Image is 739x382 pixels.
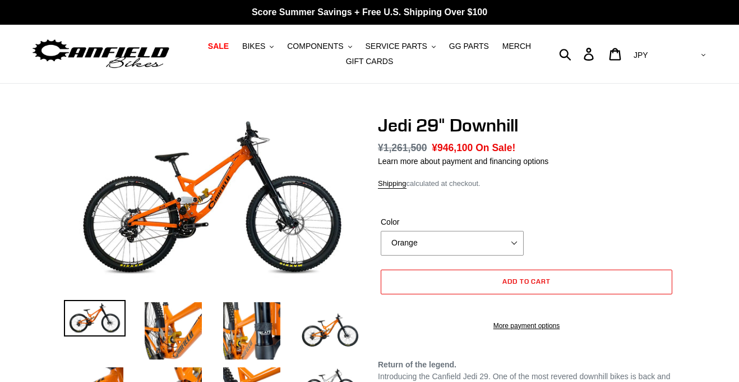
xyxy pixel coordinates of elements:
[378,178,675,189] div: calculated at checkout.
[378,115,675,136] h1: Jedi 29" Downhill
[502,277,551,285] span: Add to cart
[381,270,672,294] button: Add to cart
[381,216,524,228] label: Color
[449,42,489,51] span: GG PARTS
[378,179,407,189] a: Shipping
[381,321,672,331] a: More payment options
[502,42,531,51] span: MERCH
[287,42,343,51] span: COMPONENTS
[340,54,399,69] a: GIFT CARDS
[31,37,171,72] img: Canfield Bikes
[497,39,537,54] a: MERCH
[208,42,229,51] span: SALE
[281,39,357,54] button: COMPONENTS
[142,300,204,362] img: Load image into Gallery viewer, Jedi 29&quot; Downhill
[432,142,473,153] span: ¥946,100
[378,142,427,153] s: ¥1,261,500
[237,39,279,54] button: BIKES
[299,300,361,362] img: Load image into Gallery viewer, Jedi 29&quot; Downhill
[242,42,265,51] span: BIKES
[346,57,394,66] span: GIFT CARDS
[378,157,548,166] a: Learn more about payment and financing options
[444,39,495,54] a: GG PARTS
[64,300,126,336] img: Load image into Gallery viewer, Jedi 29&quot; Downhill
[475,140,515,155] span: On Sale!
[359,39,441,54] button: SERVICE PARTS
[221,300,283,362] img: Load image into Gallery viewer, Jedi 29&quot; Downhill
[378,360,456,369] b: Return of the legend.
[202,39,234,54] a: SALE
[365,42,427,51] span: SERVICE PARTS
